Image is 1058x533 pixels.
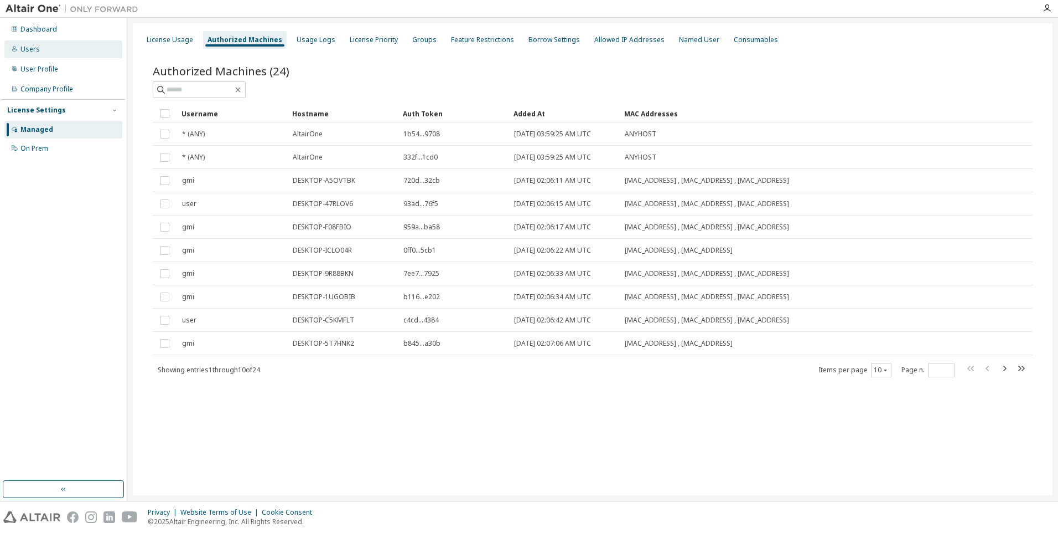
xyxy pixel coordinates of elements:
span: [DATE] 03:59:25 AM UTC [514,130,591,139]
span: [DATE] 02:06:34 AM UTC [514,293,591,301]
div: Company Profile [20,85,73,94]
span: DESKTOP-47RLOV6 [293,199,353,208]
span: 959a...ba58 [403,223,440,232]
div: On Prem [20,144,48,153]
span: AltairOne [293,153,323,162]
button: 10 [874,366,889,375]
div: Authorized Machines [208,35,282,44]
span: DESKTOP-9R88BKN [293,269,354,278]
span: * (ANY) [182,130,205,139]
span: DESKTOP-1UGOBIB [293,293,355,301]
div: License Usage [147,35,193,44]
div: Named User [679,35,719,44]
span: [MAC_ADDRESS] , [MAC_ADDRESS] [625,339,733,348]
span: DESKTOP-5T7HNK2 [293,339,354,348]
span: [DATE] 02:06:15 AM UTC [514,199,591,208]
div: License Priority [350,35,398,44]
div: Usage Logs [297,35,335,44]
span: 93ad...76f5 [403,199,438,208]
span: [MAC_ADDRESS] , [MAC_ADDRESS] , [MAC_ADDRESS] [625,293,789,301]
div: Feature Restrictions [451,35,514,44]
span: b116...e202 [403,293,440,301]
span: ANYHOST [625,153,656,162]
span: gmi [182,293,194,301]
span: Page n. [901,363,955,377]
span: Showing entries 1 through 10 of 24 [158,365,260,375]
p: © 2025 Altair Engineering, Inc. All Rights Reserved. [148,517,319,526]
div: Cookie Consent [262,508,319,517]
div: Groups [412,35,437,44]
span: gmi [182,246,194,255]
span: DESKTOP-A5OVTBK [293,176,355,185]
div: Borrow Settings [528,35,580,44]
img: Altair One [6,3,144,14]
div: License Settings [7,106,66,115]
div: Dashboard [20,25,57,34]
img: youtube.svg [122,511,138,523]
div: Added At [514,105,615,122]
span: 0ff0...5cb1 [403,246,436,255]
span: 1b54...9708 [403,130,440,139]
span: 332f...1cd0 [403,153,438,162]
span: b845...a30b [403,339,440,348]
div: Privacy [148,508,180,517]
span: DESKTOP-ICLO04R [293,246,352,255]
div: Website Terms of Use [180,508,262,517]
span: gmi [182,269,194,278]
span: c4cd...4384 [403,316,439,325]
div: Consumables [734,35,778,44]
span: [MAC_ADDRESS] , [MAC_ADDRESS] , [MAC_ADDRESS] [625,269,789,278]
span: [MAC_ADDRESS] , [MAC_ADDRESS] , [MAC_ADDRESS] [625,176,789,185]
span: user [182,316,196,325]
span: 720d...32cb [403,176,440,185]
div: Users [20,45,40,54]
span: [DATE] 03:59:25 AM UTC [514,153,591,162]
span: [DATE] 02:06:17 AM UTC [514,223,591,232]
span: [DATE] 02:06:33 AM UTC [514,269,591,278]
div: Allowed IP Addresses [594,35,665,44]
span: 7ee7...7925 [403,269,439,278]
span: [MAC_ADDRESS] , [MAC_ADDRESS] , [MAC_ADDRESS] [625,223,789,232]
img: altair_logo.svg [3,511,60,523]
span: user [182,199,196,208]
div: Managed [20,125,53,134]
span: * (ANY) [182,153,205,162]
span: [MAC_ADDRESS] , [MAC_ADDRESS] , [MAC_ADDRESS] [625,199,789,208]
div: Username [181,105,283,122]
span: gmi [182,176,194,185]
span: [MAC_ADDRESS] , [MAC_ADDRESS] [625,246,733,255]
img: facebook.svg [67,511,79,523]
img: linkedin.svg [103,511,115,523]
div: Auth Token [403,105,505,122]
img: instagram.svg [85,511,97,523]
div: Hostname [292,105,394,122]
span: [MAC_ADDRESS] , [MAC_ADDRESS] , [MAC_ADDRESS] [625,316,789,325]
span: gmi [182,223,194,232]
div: User Profile [20,65,58,74]
span: DESKTOP-C5KMFLT [293,316,354,325]
span: [DATE] 02:06:22 AM UTC [514,246,591,255]
span: gmi [182,339,194,348]
span: [DATE] 02:07:06 AM UTC [514,339,591,348]
div: MAC Addresses [624,105,916,122]
span: Items per page [818,363,891,377]
span: ANYHOST [625,130,656,139]
span: AltairOne [293,130,323,139]
span: [DATE] 02:06:42 AM UTC [514,316,591,325]
span: DESKTOP-F08FBIO [293,223,351,232]
span: Authorized Machines (24) [153,63,289,79]
span: [DATE] 02:06:11 AM UTC [514,176,591,185]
